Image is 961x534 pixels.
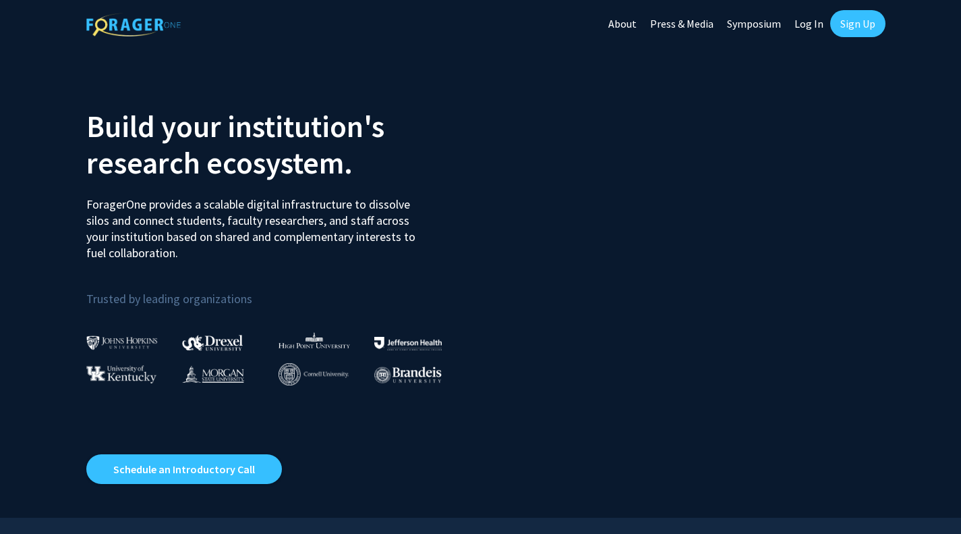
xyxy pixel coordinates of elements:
img: Drexel University [182,335,243,350]
img: ForagerOne Logo [86,13,181,36]
p: Trusted by leading organizations [86,272,471,309]
img: Thomas Jefferson University [374,337,442,350]
img: Morgan State University [182,365,244,383]
img: Brandeis University [374,367,442,383]
h2: Build your institution's research ecosystem. [86,108,471,181]
a: Opens in a new tab [86,454,282,484]
p: ForagerOne provides a scalable digital infrastructure to dissolve silos and connect students, fac... [86,186,425,261]
img: University of Kentucky [86,365,156,383]
img: Johns Hopkins University [86,336,158,350]
img: High Point University [279,332,350,348]
img: Cornell University [279,363,349,385]
a: Sign Up [830,10,885,37]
